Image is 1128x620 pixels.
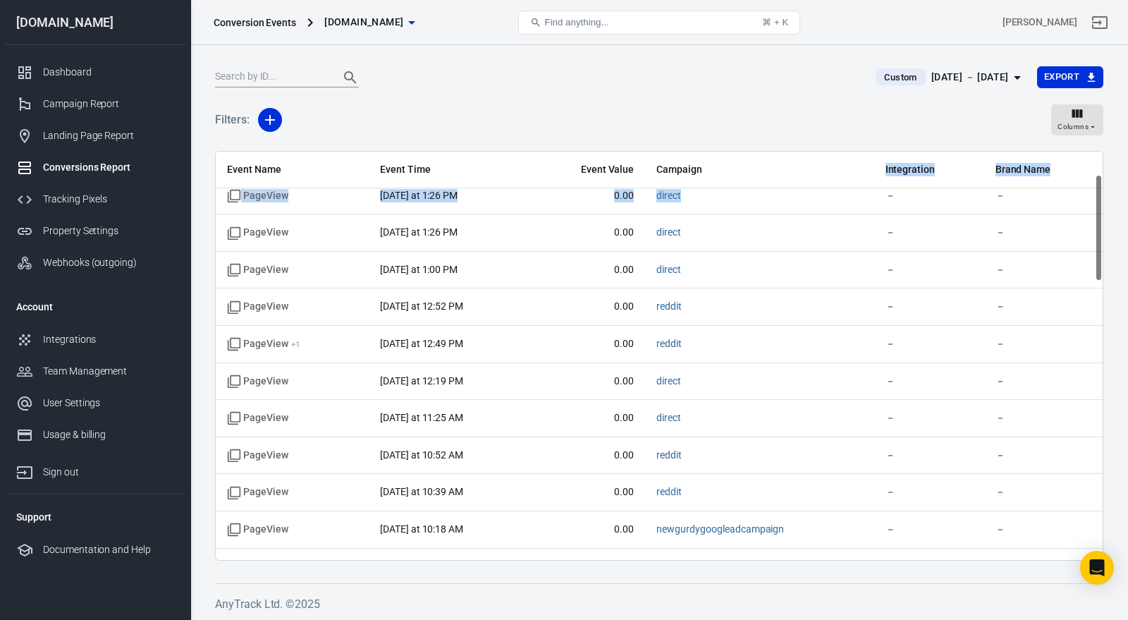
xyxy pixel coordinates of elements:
a: direct [656,412,681,423]
span: Standard event name [227,523,288,537]
span: Standard event name [227,560,288,574]
div: Documentation and Help [43,542,174,557]
span: reddit [656,449,682,463]
span: － [885,189,973,203]
button: Search [333,61,367,95]
span: direct [656,189,681,203]
time: 2025-09-15T10:39:51-07:00 [380,486,463,497]
button: Columns [1051,104,1103,135]
span: － [885,337,973,351]
h5: Filters: [215,97,250,142]
span: Event Name [227,163,357,177]
a: Integrations [5,324,185,355]
span: － [995,411,1091,425]
span: － [885,560,973,574]
a: direct [656,375,681,387]
span: 0.00 [541,411,634,425]
a: direct [656,190,681,201]
span: Event Value [541,163,634,177]
div: Dashboard [43,65,174,80]
a: newgurdygoogleadcampaign [656,523,784,535]
input: Search by ID... [215,68,328,87]
div: Open Intercom Messenger [1080,551,1114,585]
button: Find anything...⌘ + K [518,11,800,35]
time: 2025-09-15T12:49:43-07:00 [380,338,463,349]
span: － [995,189,1091,203]
a: reddit [656,300,682,312]
span: Standard event name [227,300,288,314]
button: Custom[DATE] － [DATE] [864,66,1036,89]
span: 0.00 [541,300,634,314]
li: Support [5,500,185,534]
span: direct [656,411,681,425]
span: Integration [885,163,973,177]
span: － [995,523,1091,537]
div: ⌘ + K [762,17,788,28]
span: Brand Name [995,163,1091,177]
span: Columns [1057,121,1089,133]
a: Conversions Report [5,152,185,183]
time: 2025-09-15T10:52:46-07:00 [380,449,463,461]
sup: + 1 [291,339,300,349]
span: Standard event name [227,411,288,425]
span: reddit [656,300,682,314]
span: － [995,485,1091,499]
a: Tracking Pixels [5,183,185,215]
span: 0.00 [541,189,634,203]
span: － [885,411,973,425]
span: － [885,485,973,499]
time: 2025-09-15T12:52:14-07:00 [380,300,463,312]
div: [DATE] － [DATE] [931,68,1009,86]
div: Tracking Pixels [43,192,174,207]
div: Landing Page Report [43,128,174,143]
span: 0.00 [541,337,634,351]
a: User Settings [5,387,185,419]
a: Usage & billing [5,419,185,451]
span: Campaign [656,163,854,177]
span: 0.00 [541,263,634,277]
a: reddit [656,338,682,349]
span: － [885,300,973,314]
span: newgurdygoogleadcampaign [656,560,784,574]
span: Standard event name [227,189,288,203]
time: 2025-09-15T13:26:26-07:00 [380,226,458,238]
a: Sign out [1083,6,1117,39]
time: 2025-09-15T12:19:57-07:00 [380,375,463,387]
a: reddit [656,449,682,461]
span: Standard event name [227,375,288,389]
time: 2025-09-15T13:00:16-07:00 [380,264,458,275]
span: reddit [656,337,682,351]
a: Property Settings [5,215,185,247]
span: Custom [878,71,922,85]
span: － [995,449,1091,463]
span: － [885,523,973,537]
div: [DOMAIN_NAME] [5,16,185,29]
a: direct [656,226,681,238]
span: 0.00 [541,375,634,389]
span: － [885,226,973,240]
span: Standard event name [227,449,288,463]
a: Dashboard [5,56,185,88]
span: Find anything... [544,17,608,28]
time: 2025-09-15T10:18:50-07:00 [380,523,463,535]
span: direct [656,375,681,389]
div: Webhooks (outgoing) [43,255,174,270]
div: Property Settings [43,224,174,238]
a: reddit [656,486,682,497]
a: Campaign Report [5,88,185,120]
time: 2025-09-15T11:25:19-07:00 [380,412,463,423]
span: reddit [656,485,682,499]
span: sansarsolutions.ca [324,13,403,31]
span: － [995,375,1091,389]
div: Integrations [43,332,174,347]
span: － [885,263,973,277]
span: 0.00 [541,523,634,537]
button: Export [1037,66,1103,88]
span: direct [656,226,681,240]
span: － [995,226,1091,240]
span: － [885,375,973,389]
a: Webhooks (outgoing) [5,247,185,279]
div: Sign out [43,465,174,480]
span: Standard event name [227,485,288,499]
span: 0.00 [541,226,634,240]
